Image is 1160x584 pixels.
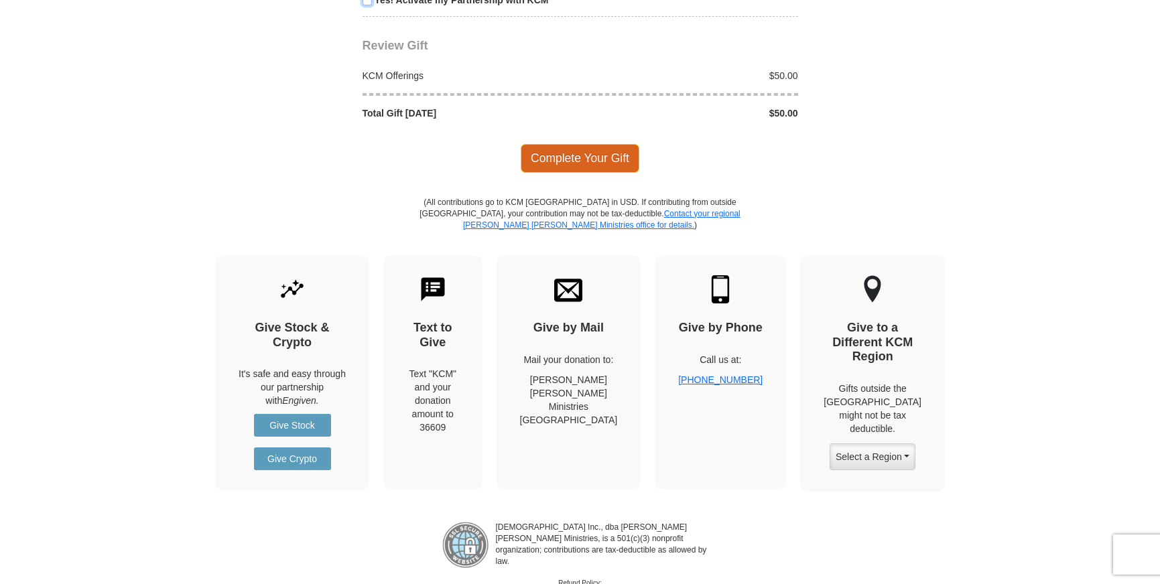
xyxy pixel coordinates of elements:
[863,275,882,303] img: other-region
[463,209,740,230] a: Contact your regional [PERSON_NAME] [PERSON_NAME] Ministries office for details.
[282,395,318,406] i: Engiven.
[580,106,805,120] div: $50.00
[580,69,805,82] div: $50.00
[407,321,459,350] h4: Text to Give
[363,39,428,52] span: Review Gift
[554,275,582,303] img: envelope.svg
[278,275,306,303] img: give-by-stock.svg
[254,447,331,470] a: Give Crypto
[420,197,741,255] p: (All contributions go to KCM [GEOGRAPHIC_DATA] in USD. If contributing from outside [GEOGRAPHIC_D...
[678,374,763,385] a: [PHONE_NUMBER]
[706,275,734,303] img: mobile.svg
[824,382,921,435] p: Gifts outside the [GEOGRAPHIC_DATA] might not be tax deductible.
[489,522,718,569] p: [DEMOGRAPHIC_DATA] Inc., dba [PERSON_NAME] [PERSON_NAME] Ministries, is a 501(c)(3) nonprofit org...
[442,522,489,569] img: refund-policy
[678,321,763,336] h4: Give by Phone
[355,106,580,120] div: Total Gift [DATE]
[520,373,618,427] p: [PERSON_NAME] [PERSON_NAME] Ministries [GEOGRAPHIC_DATA]
[824,321,921,364] h4: Give to a Different KCM Region
[678,353,763,366] p: Call us at:
[419,275,447,303] img: text-to-give.svg
[830,443,915,470] button: Select a Region
[355,69,580,82] div: KCM Offerings
[254,414,331,437] a: Give Stock
[239,321,346,350] h4: Give Stock & Crypto
[407,367,459,434] div: Text "KCM" and your donation amount to 36609
[520,353,618,366] p: Mail your donation to:
[520,321,618,336] h4: Give by Mail
[239,367,346,407] p: It's safe and easy through our partnership with
[521,144,639,172] span: Complete Your Gift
